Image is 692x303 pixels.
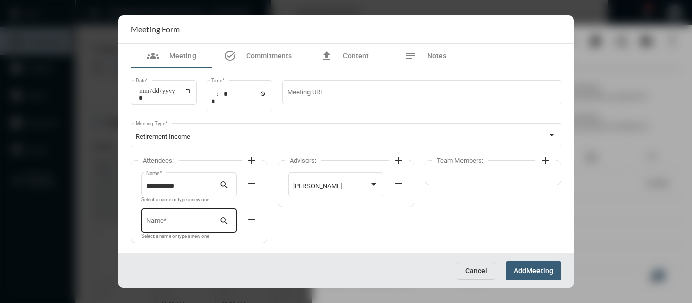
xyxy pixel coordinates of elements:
[293,182,342,190] span: [PERSON_NAME]
[224,50,236,62] mat-icon: task_alt
[465,267,487,275] span: Cancel
[219,215,232,228] mat-icon: search
[432,157,488,164] label: Team Members:
[321,50,333,62] mat-icon: file_upload
[141,197,209,203] mat-hint: Select a name or type a new one
[131,24,180,34] h2: Meeting Form
[514,267,526,275] span: Add
[506,261,561,280] button: AddMeeting
[393,178,405,190] mat-icon: remove
[169,52,196,60] span: Meeting
[138,157,179,164] label: Attendees:
[405,50,417,62] mat-icon: notes
[343,52,369,60] span: Content
[540,155,552,167] mat-icon: add
[246,213,258,226] mat-icon: remove
[457,262,495,280] button: Cancel
[246,52,292,60] span: Commitments
[526,267,553,275] span: Meeting
[141,234,209,239] mat-hint: Select a name or type a new one
[147,50,159,62] mat-icon: groups
[427,52,446,60] span: Notes
[136,133,190,140] span: Retirement Income
[393,155,405,167] mat-icon: add
[219,180,232,192] mat-icon: search
[285,157,321,164] label: Advisors:
[246,155,258,167] mat-icon: add
[246,178,258,190] mat-icon: remove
